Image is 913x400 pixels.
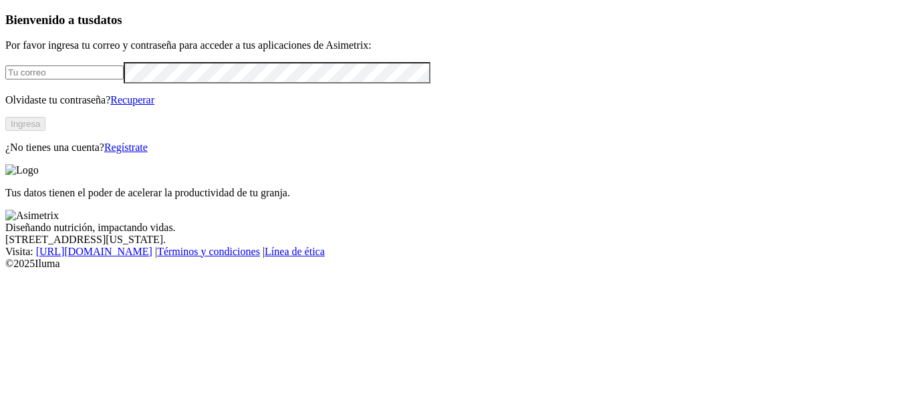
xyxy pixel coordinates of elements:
[36,246,152,257] a: [URL][DOMAIN_NAME]
[5,164,39,176] img: Logo
[265,246,325,257] a: Línea de ética
[5,210,59,222] img: Asimetrix
[94,13,122,27] span: datos
[5,13,908,27] h3: Bienvenido a tus
[5,65,124,79] input: Tu correo
[5,222,908,234] div: Diseñando nutrición, impactando vidas.
[5,246,908,258] div: Visita : | |
[5,94,908,106] p: Olvidaste tu contraseña?
[5,39,908,51] p: Por favor ingresa tu correo y contraseña para acceder a tus aplicaciones de Asimetrix:
[5,187,908,199] p: Tus datos tienen el poder de acelerar la productividad de tu granja.
[104,142,148,153] a: Regístrate
[5,234,908,246] div: [STREET_ADDRESS][US_STATE].
[5,142,908,154] p: ¿No tienes una cuenta?
[5,258,908,270] div: © 2025 Iluma
[5,117,45,131] button: Ingresa
[157,246,260,257] a: Términos y condiciones
[110,94,154,106] a: Recuperar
